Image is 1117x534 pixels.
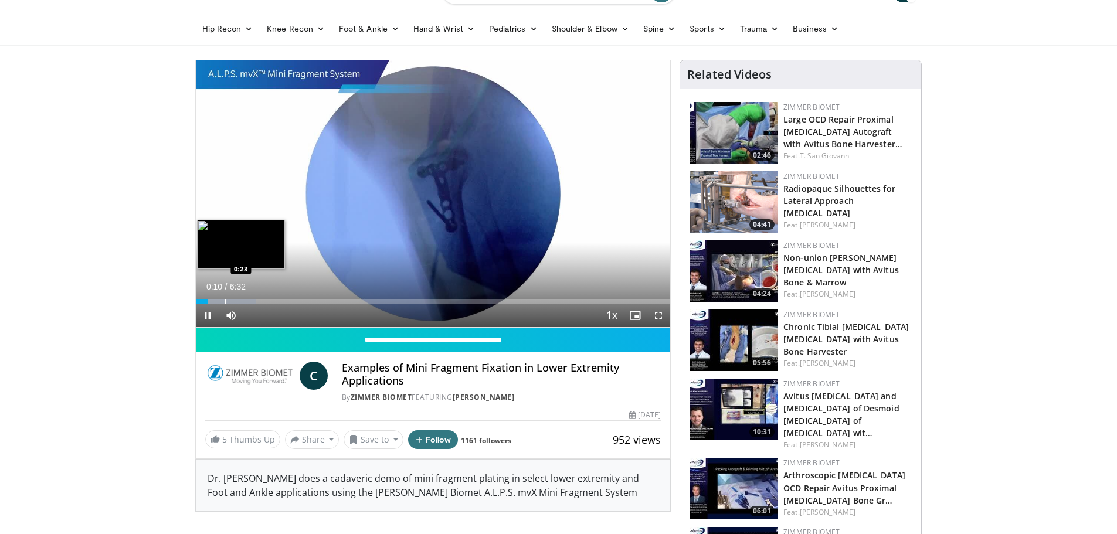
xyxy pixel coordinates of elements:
a: Non-union [PERSON_NAME][MEDICAL_DATA] with Avitus Bone & Marrow [783,252,899,288]
span: / [225,282,228,291]
span: 05:56 [749,358,775,368]
a: Zimmer Biomet [351,392,412,402]
a: Knee Recon [260,17,332,40]
span: 06:01 [749,506,775,516]
a: 1161 followers [461,436,511,445]
a: [PERSON_NAME] [800,220,855,230]
a: [PERSON_NAME] [800,507,855,517]
button: Mute [219,304,243,327]
div: Feat. [783,507,912,518]
a: 02:46 [690,102,778,164]
span: 952 views [613,433,661,447]
a: 10:31 [690,379,778,440]
button: Share [285,430,339,449]
video-js: Video Player [196,60,671,328]
a: Zimmer Biomet [783,171,840,181]
span: 0:10 [206,282,222,291]
a: T. San Giovanni [800,151,851,161]
a: Trauma [733,17,786,40]
a: Pediatrics [482,17,545,40]
div: Feat. [783,151,912,161]
img: a0633911-1d38-40ee-9e66-03df4e45d163.150x105_q85_crop-smart_upscale.jpg [690,240,778,302]
a: Shoulder & Elbow [545,17,636,40]
span: 02:46 [749,150,775,161]
div: Progress Bar [196,299,671,304]
a: 04:41 [690,171,778,233]
img: a4fc9e3b-29e5-479a-a4d0-450a2184c01c.150x105_q85_crop-smart_upscale.jpg [690,102,778,164]
a: Zimmer Biomet [783,379,840,389]
a: 04:24 [690,240,778,302]
span: 6:32 [230,282,246,291]
a: [PERSON_NAME] [800,358,855,368]
h4: Examples of Mini Fragment Fixation in Lower Extremity Applications [342,362,661,387]
a: Hand & Wrist [406,17,482,40]
div: Feat. [783,289,912,300]
button: Save to [344,430,403,449]
button: Fullscreen [647,304,670,327]
span: 10:31 [749,427,775,437]
a: Large OCD Repair Proximal [MEDICAL_DATA] Autograft with Avitus Bone Harvester… [783,114,902,149]
h4: Related Videos [687,67,772,81]
a: 05:56 [690,309,778,371]
a: Zimmer Biomet [783,309,840,319]
a: Hip Recon [195,17,260,40]
a: [PERSON_NAME] [800,289,855,299]
a: [PERSON_NAME] [453,392,515,402]
div: By FEATURING [342,392,661,403]
button: Enable picture-in-picture mode [623,304,647,327]
div: [DATE] [629,410,661,420]
div: Feat. [783,220,912,230]
button: Playback Rate [600,304,623,327]
img: ebbc195d-af59-44d4-9d5a-59bfb46f2006.png.150x105_q85_crop-smart_upscale.png [690,171,778,233]
a: Avitus [MEDICAL_DATA] and [MEDICAL_DATA] of Desmoid [MEDICAL_DATA] of [MEDICAL_DATA] wit… [783,390,899,438]
a: Foot & Ankle [332,17,406,40]
span: 5 [222,434,227,445]
div: Dr. [PERSON_NAME] does a cadaveric demo of mini fragment plating in select lower extremity and Fo... [196,460,671,511]
a: Arthroscopic [MEDICAL_DATA] OCD Repair Avitus Proximal [MEDICAL_DATA] Bone Gr… [783,470,905,505]
span: 04:41 [749,219,775,230]
img: image.jpeg [197,220,285,269]
div: Feat. [783,440,912,450]
a: Spine [636,17,683,40]
span: 04:24 [749,288,775,299]
img: Zimmer Biomet [205,362,295,390]
a: [PERSON_NAME] [800,440,855,450]
button: Pause [196,304,219,327]
a: Radiopaque Silhouettes for Lateral Approach [MEDICAL_DATA] [783,183,895,219]
img: 924e7d8d-112b-4d25-9391-1ec3b6680939.150x105_q85_crop-smart_upscale.jpg [690,379,778,440]
div: Feat. [783,358,912,369]
button: Follow [408,430,459,449]
a: 5 Thumbs Up [205,430,280,448]
a: Zimmer Biomet [783,102,840,112]
a: Zimmer Biomet [783,458,840,468]
a: Sports [683,17,733,40]
a: 06:01 [690,458,778,519]
a: Chronic Tibial [MEDICAL_DATA] [MEDICAL_DATA] with Avitus Bone Harvester [783,321,909,357]
img: e6cee497-15ac-43dd-bc14-0b7bfe50d16a.150x105_q85_crop-smart_upscale.jpg [690,458,778,519]
a: Zimmer Biomet [783,240,840,250]
img: 4739600b-3ef1-401f-9f66-d43027eead23.150x105_q85_crop-smart_upscale.jpg [690,309,778,371]
a: C [300,362,328,390]
a: Business [786,17,846,40]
